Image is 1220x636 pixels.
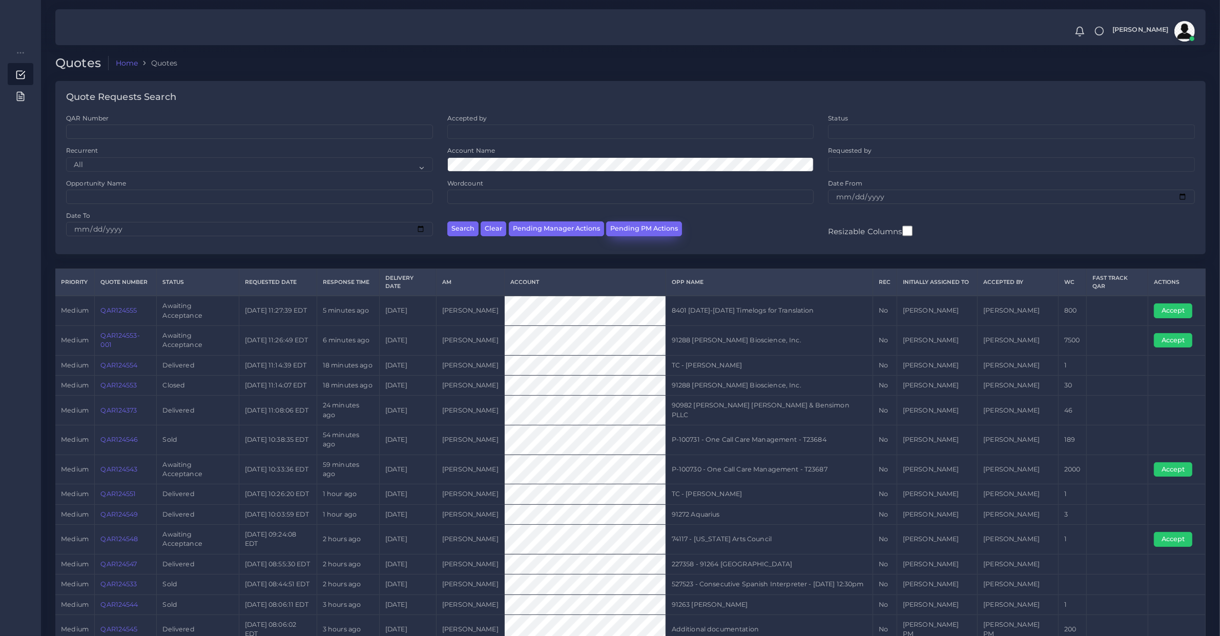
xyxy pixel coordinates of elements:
[897,325,977,355] td: [PERSON_NAME]
[873,355,897,375] td: No
[436,269,504,296] th: AM
[379,504,436,524] td: [DATE]
[897,525,977,555] td: [PERSON_NAME]
[873,325,897,355] td: No
[239,325,317,355] td: [DATE] 11:26:49 EDT
[100,490,136,498] a: QAR124551
[978,269,1058,296] th: Accepted by
[606,221,682,236] button: Pending PM Actions
[317,375,379,395] td: 18 minutes ago
[379,554,436,574] td: [DATE]
[317,594,379,614] td: 3 hours ago
[873,484,897,504] td: No
[897,355,977,375] td: [PERSON_NAME]
[100,580,137,588] a: QAR124533
[1148,269,1205,296] th: Actions
[1154,303,1192,318] button: Accept
[447,146,495,155] label: Account Name
[666,594,873,614] td: 91263 [PERSON_NAME]
[873,575,897,594] td: No
[436,355,504,375] td: [PERSON_NAME]
[978,425,1058,455] td: [PERSON_NAME]
[897,484,977,504] td: [PERSON_NAME]
[1058,355,1086,375] td: 1
[873,594,897,614] td: No
[447,114,487,122] label: Accepted by
[873,525,897,555] td: No
[317,296,379,325] td: 5 minutes ago
[873,554,897,574] td: No
[100,625,137,633] a: QAR124545
[1154,462,1192,477] button: Accept
[157,269,239,296] th: Status
[1058,425,1086,455] td: 189
[897,455,977,484] td: [PERSON_NAME]
[61,336,89,344] span: medium
[317,325,379,355] td: 6 minutes ago
[239,484,317,504] td: [DATE] 10:26:20 EDT
[873,425,897,455] td: No
[66,114,109,122] label: QAR Number
[436,484,504,504] td: [PERSON_NAME]
[873,375,897,395] td: No
[436,525,504,555] td: [PERSON_NAME]
[666,504,873,524] td: 91272 Aquarius
[828,224,912,237] label: Resizable Columns
[100,306,137,314] a: QAR124555
[379,396,436,425] td: [DATE]
[1154,306,1200,314] a: Accept
[379,575,436,594] td: [DATE]
[1058,325,1086,355] td: 7500
[1154,333,1192,347] button: Accept
[666,425,873,455] td: P-100731 - One Call Care Management - T23684
[317,425,379,455] td: 54 minutes ago
[897,594,977,614] td: [PERSON_NAME]
[873,269,897,296] th: REC
[828,146,872,155] label: Requested by
[873,455,897,484] td: No
[666,575,873,594] td: 527523 - Consecutive Spanish Interpreter - [DATE] 12:30pm
[157,554,239,574] td: Delivered
[666,296,873,325] td: 8401 [DATE]-[DATE] Timelogs for Translation
[239,269,317,296] th: Requested Date
[1058,455,1086,484] td: 2000
[61,490,89,498] span: medium
[1174,21,1195,42] img: avatar
[61,535,89,543] span: medium
[897,554,977,574] td: [PERSON_NAME]
[157,525,239,555] td: Awaiting Acceptance
[1058,484,1086,504] td: 1
[1086,269,1148,296] th: Fast Track QAR
[239,504,317,524] td: [DATE] 10:03:59 EDT
[828,179,862,188] label: Date From
[317,575,379,594] td: 2 hours ago
[379,296,436,325] td: [DATE]
[666,554,873,574] td: 227358 - 91264 [GEOGRAPHIC_DATA]
[666,325,873,355] td: 91288 [PERSON_NAME] Bioscience, Inc.
[379,355,436,375] td: [DATE]
[61,465,89,473] span: medium
[157,396,239,425] td: Delivered
[157,455,239,484] td: Awaiting Acceptance
[239,425,317,455] td: [DATE] 10:38:35 EDT
[666,355,873,375] td: TC - [PERSON_NAME]
[978,484,1058,504] td: [PERSON_NAME]
[436,425,504,455] td: [PERSON_NAME]
[509,221,604,236] button: Pending Manager Actions
[157,425,239,455] td: Sold
[897,425,977,455] td: [PERSON_NAME]
[666,269,873,296] th: Opp Name
[379,425,436,455] td: [DATE]
[239,455,317,484] td: [DATE] 10:33:36 EDT
[317,484,379,504] td: 1 hour ago
[317,554,379,574] td: 2 hours ago
[1112,27,1169,33] span: [PERSON_NAME]
[239,355,317,375] td: [DATE] 11:14:39 EDT
[978,594,1058,614] td: [PERSON_NAME]
[1154,465,1200,473] a: Accept
[1154,532,1192,546] button: Accept
[100,406,137,414] a: QAR124373
[978,575,1058,594] td: [PERSON_NAME]
[436,296,504,325] td: [PERSON_NAME]
[61,560,89,568] span: medium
